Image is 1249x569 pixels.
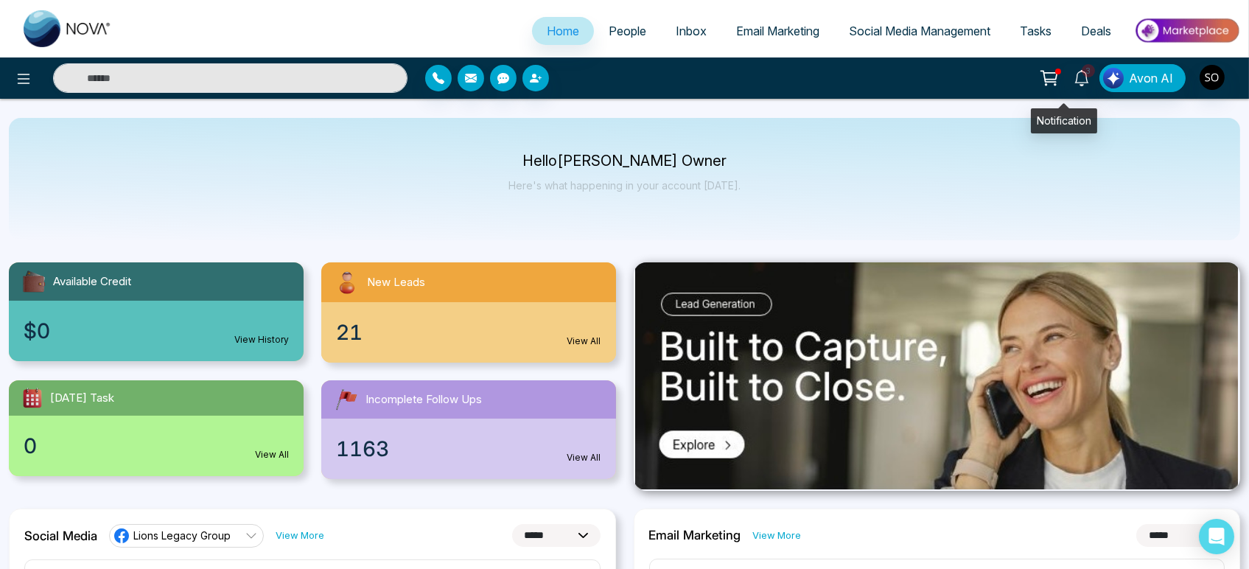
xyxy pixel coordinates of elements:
img: todayTask.svg [21,386,44,410]
div: Open Intercom Messenger [1199,519,1234,554]
img: followUps.svg [333,386,360,413]
span: [DATE] Task [50,390,114,407]
span: New Leads [367,274,425,291]
span: Tasks [1020,24,1052,38]
a: Inbox [661,17,721,45]
h2: Email Marketing [649,528,741,542]
span: 3 [1082,64,1095,77]
span: Email Marketing [736,24,819,38]
span: $0 [24,315,50,346]
p: Here's what happening in your account [DATE]. [508,179,741,192]
h2: Social Media [24,528,97,543]
span: Incomplete Follow Ups [365,391,482,408]
span: Home [547,24,579,38]
p: Hello [PERSON_NAME] Owner [508,155,741,167]
a: Tasks [1005,17,1066,45]
div: Notification [1031,108,1097,133]
a: View All [567,335,601,348]
span: Lions Legacy Group [133,528,231,542]
img: . [635,262,1238,489]
a: Incomplete Follow Ups1163View All [312,380,625,479]
a: View All [567,451,601,464]
img: User Avatar [1200,65,1225,90]
a: Social Media Management [834,17,1005,45]
span: People [609,24,646,38]
a: 3 [1064,64,1099,90]
img: newLeads.svg [333,268,361,296]
img: Nova CRM Logo [24,10,112,47]
span: Avon AI [1129,69,1173,87]
img: Market-place.gif [1133,14,1240,47]
span: 0 [24,430,37,461]
span: Inbox [676,24,707,38]
img: Lead Flow [1103,68,1124,88]
img: availableCredit.svg [21,268,47,295]
span: 21 [336,317,363,348]
span: 1163 [336,433,389,464]
a: Deals [1066,17,1126,45]
a: Home [532,17,594,45]
a: New Leads21View All [312,262,625,363]
a: View All [255,448,289,461]
span: Social Media Management [849,24,990,38]
a: View History [234,333,289,346]
span: Available Credit [53,273,131,290]
span: Deals [1081,24,1111,38]
a: People [594,17,661,45]
button: Avon AI [1099,64,1186,92]
a: View More [753,528,802,542]
a: Email Marketing [721,17,834,45]
a: View More [276,528,324,542]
